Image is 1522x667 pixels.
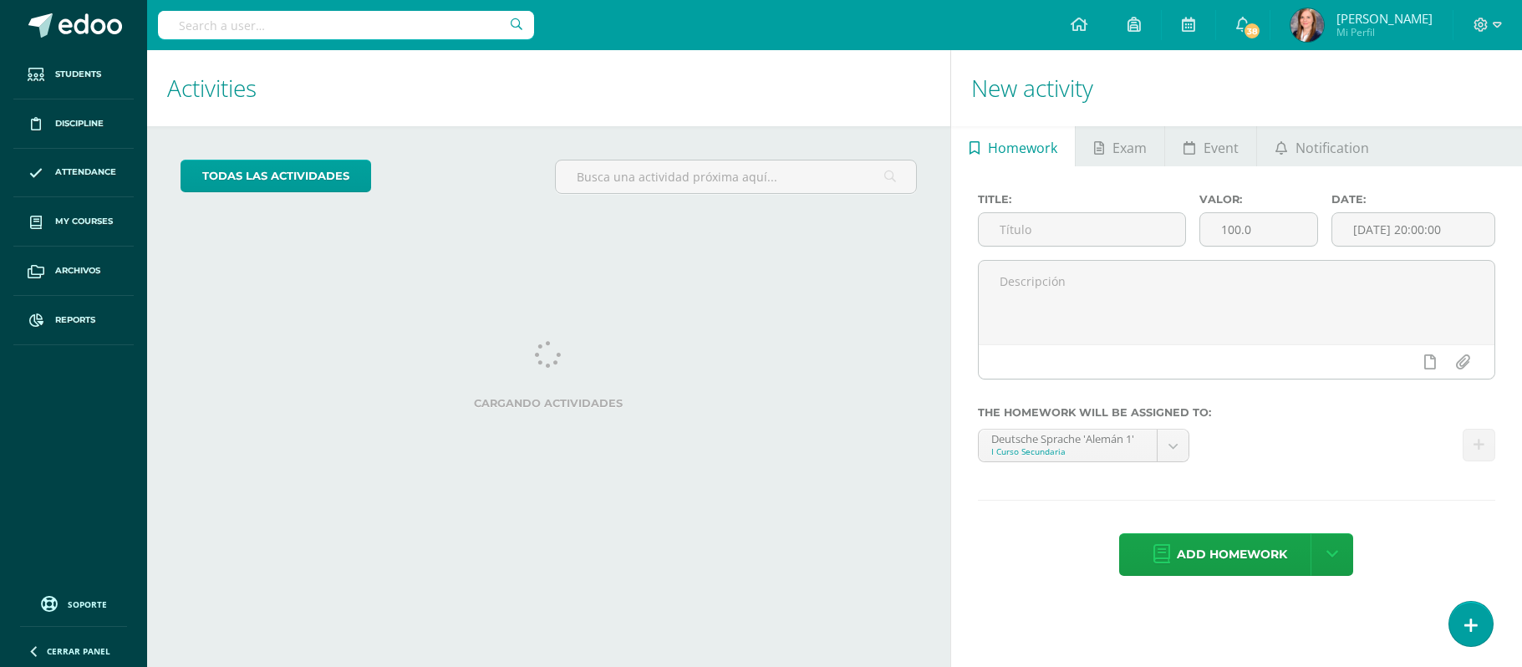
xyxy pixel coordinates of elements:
input: Puntos máximos [1200,213,1318,246]
input: Título [979,213,1185,246]
input: Fecha de entrega [1332,213,1494,246]
span: Soporte [68,598,107,610]
span: Archivos [55,264,100,277]
a: Event [1165,126,1256,166]
a: Soporte [20,592,127,614]
a: Students [13,50,134,99]
span: 38 [1243,22,1261,40]
h1: Activities [167,50,930,126]
a: Homework [951,126,1075,166]
label: Valor: [1199,193,1319,206]
a: Reports [13,296,134,345]
span: Cerrar panel [47,645,110,657]
a: Notification [1257,126,1387,166]
span: My courses [55,215,113,228]
span: Attendance [55,165,116,179]
a: Archivos [13,247,134,296]
a: Discipline [13,99,134,149]
span: Event [1204,128,1239,168]
label: Title: [978,193,1186,206]
label: Cargando actividades [181,397,917,410]
span: Exam [1112,128,1147,168]
label: Date: [1331,193,1495,206]
span: Add homework [1177,534,1287,575]
span: Reports [55,313,95,327]
span: Discipline [55,117,104,130]
div: Deutsche Sprache 'Alemán 1' [991,430,1144,446]
span: [PERSON_NAME] [1336,10,1433,27]
img: 30b41a60147bfd045cc6c38be83b16e6.png [1290,8,1324,42]
span: Students [55,68,101,81]
a: Exam [1076,126,1164,166]
a: Deutsche Sprache 'Alemán 1'I Curso Secundaria [979,430,1189,461]
span: Mi Perfil [1336,25,1433,39]
input: Search a user… [158,11,534,39]
a: My courses [13,197,134,247]
a: todas las Actividades [181,160,371,192]
h1: New activity [971,50,1502,126]
span: Homework [988,128,1057,168]
input: Busca una actividad próxima aquí... [556,160,915,193]
label: The homework will be assigned to: [978,406,1495,419]
a: Attendance [13,149,134,198]
div: I Curso Secundaria [991,446,1144,457]
span: Notification [1295,128,1369,168]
